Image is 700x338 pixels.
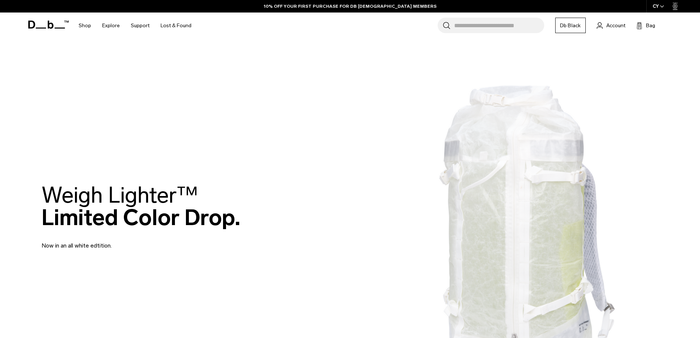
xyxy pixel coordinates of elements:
a: Support [131,13,150,39]
button: Bag [636,21,655,30]
a: Explore [102,13,120,39]
h2: Limited Color Drop. [42,184,240,229]
p: Now in an all white edtition. [42,232,218,250]
a: Shop [79,13,91,39]
a: Db Black [555,18,586,33]
span: Weigh Lighter™ [42,182,198,209]
nav: Main Navigation [73,13,197,39]
a: 10% OFF YOUR FIRST PURCHASE FOR DB [DEMOGRAPHIC_DATA] MEMBERS [264,3,437,10]
a: Account [597,21,625,30]
span: Account [606,22,625,29]
a: Lost & Found [161,13,191,39]
span: Bag [646,22,655,29]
